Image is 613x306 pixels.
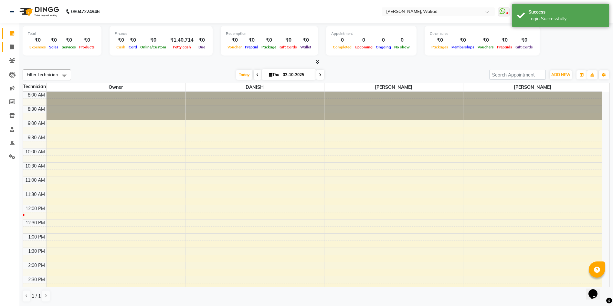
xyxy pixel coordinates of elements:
[27,234,46,240] div: 1:00 PM
[24,219,46,226] div: 12:30 PM
[299,36,313,44] div: ₹0
[450,45,476,49] span: Memberships
[197,45,207,49] span: Due
[476,36,495,44] div: ₹0
[430,31,534,36] div: Other sales
[450,36,476,44] div: ₹0
[127,36,139,44] div: ₹0
[267,72,281,77] span: Thu
[393,36,411,44] div: 0
[331,31,411,36] div: Appointment
[127,45,139,49] span: Card
[196,36,207,44] div: ₹0
[27,248,46,255] div: 1:30 PM
[115,36,127,44] div: ₹0
[60,45,78,49] span: Services
[586,280,607,300] iframe: chat widget
[27,276,46,283] div: 2:30 PM
[463,83,602,91] span: [PERSON_NAME]
[24,148,46,155] div: 10:00 AM
[23,83,46,90] div: Technician
[430,45,450,49] span: Packages
[226,45,243,49] span: Voucher
[550,70,572,79] button: ADD NEW
[551,72,570,77] span: ADD NEW
[260,36,278,44] div: ₹0
[243,45,260,49] span: Prepaid
[278,45,299,49] span: Gift Cards
[528,15,604,22] div: Login Successfully.
[24,177,46,184] div: 11:00 AM
[353,45,374,49] span: Upcoming
[32,293,41,300] span: 1 / 1
[514,45,534,49] span: Gift Cards
[115,31,207,36] div: Finance
[47,83,185,91] span: owner
[353,36,374,44] div: 0
[26,92,46,98] div: 8:00 AM
[48,45,60,49] span: Sales
[24,205,46,212] div: 12:00 PM
[281,70,313,80] input: 2025-10-02
[514,36,534,44] div: ₹0
[24,191,46,198] div: 11:30 AM
[495,36,514,44] div: ₹0
[226,36,243,44] div: ₹0
[430,36,450,44] div: ₹0
[139,36,168,44] div: ₹0
[476,45,495,49] span: Vouchers
[71,3,100,21] b: 08047224946
[324,83,463,91] span: [PERSON_NAME]
[27,262,46,269] div: 2:00 PM
[260,45,278,49] span: Package
[26,120,46,127] div: 9:00 AM
[26,134,46,141] div: 9:30 AM
[278,36,299,44] div: ₹0
[489,70,546,80] input: Search Appointment
[78,36,96,44] div: ₹0
[331,45,353,49] span: Completed
[78,45,96,49] span: Products
[528,9,604,15] div: Success
[24,163,46,169] div: 10:30 AM
[171,45,193,49] span: Petty cash
[185,83,324,91] span: DANISH
[243,36,260,44] div: ₹0
[168,36,196,44] div: ₹1,40,714
[139,45,168,49] span: Online/Custom
[26,106,46,113] div: 8:30 AM
[495,45,514,49] span: Prepaids
[28,36,48,44] div: ₹0
[16,3,61,21] img: logo
[60,36,78,44] div: ₹0
[374,45,393,49] span: Ongoing
[28,31,96,36] div: Total
[27,72,58,77] span: Filter Technician
[299,45,313,49] span: Wallet
[28,45,48,49] span: Expenses
[48,36,60,44] div: ₹0
[236,70,252,80] span: Today
[374,36,393,44] div: 0
[115,45,127,49] span: Cash
[226,31,313,36] div: Redemption
[331,36,353,44] div: 0
[393,45,411,49] span: No show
